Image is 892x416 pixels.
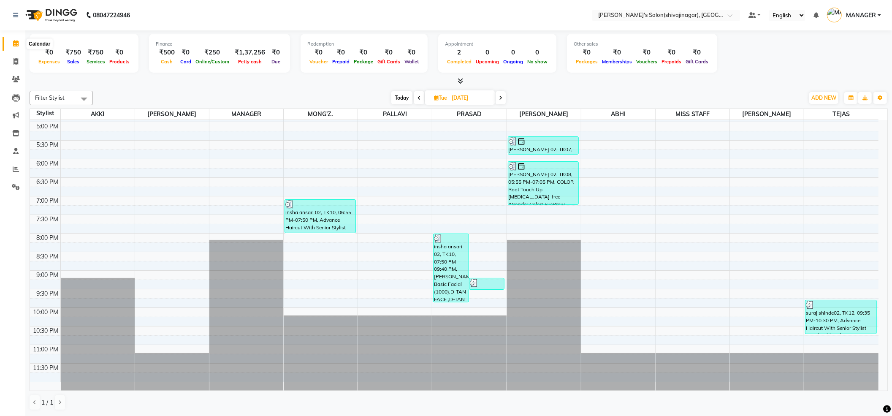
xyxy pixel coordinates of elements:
div: 7:30 PM [35,215,60,224]
div: 0 [474,48,501,57]
div: ₹0 [375,48,402,57]
div: ₹0 [307,48,330,57]
span: [PERSON_NAME] [135,109,209,120]
div: insha ansari 02, TK10, 06:55 PM-07:50 PM, Advance Haircut With Senior Stylist (Wash + blowdry + S... [285,200,355,233]
div: Stylist [30,109,60,118]
div: 8:00 PM [35,234,60,242]
span: Due [269,59,282,65]
div: [PERSON_NAME] 02, TK07, 05:15 PM-05:45 PM, Hair Wash Regular Shoulder Length ([DEMOGRAPHIC_DATA]) [508,137,579,154]
span: Gift Cards [375,59,402,65]
div: ₹0 [402,48,421,57]
div: ₹0 [659,48,683,57]
span: MANAGER [846,11,876,20]
div: ₹250 [193,48,231,57]
span: ADD NEW [811,95,836,101]
div: [PERSON_NAME] 02, TK11, 09:00 PM-09:20 PM, CHAMPI Head Massage (20 Min.) [DEMOGRAPHIC_DATA] [469,278,504,289]
div: 7:00 PM [35,196,60,205]
div: Total [36,41,132,48]
div: ₹0 [178,48,193,57]
span: Filter Stylist [35,94,65,101]
span: Ongoing [501,59,525,65]
span: 1 / 1 [41,398,53,407]
div: ₹750 [84,48,107,57]
span: Card [178,59,193,65]
div: 5:00 PM [35,122,60,131]
span: Products [107,59,132,65]
div: 0 [525,48,550,57]
span: TEJAS [804,109,878,120]
div: ₹0 [634,48,659,57]
span: Today [391,91,412,104]
span: ABHI [581,109,655,120]
span: Vouchers [634,59,659,65]
span: PALLAVI [358,109,432,120]
div: 0 [501,48,525,57]
div: 11:30 PM [32,364,60,372]
div: 10:00 PM [32,308,60,317]
div: ₹0 [352,48,375,57]
span: MISS STAFF [656,109,729,120]
div: ₹750 [62,48,84,57]
span: Sales [65,59,81,65]
div: 2 [445,48,474,57]
div: 11:00 PM [32,345,60,354]
span: Upcoming [474,59,501,65]
div: ₹0 [107,48,132,57]
div: ₹0 [268,48,283,57]
div: 9:30 PM [35,289,60,298]
div: 10:30 PM [32,326,60,335]
span: Wallet [402,59,421,65]
button: ADD NEW [809,92,838,104]
span: MONG'Z. [284,109,358,120]
span: Online/Custom [193,59,231,65]
div: insha ansari 02, TK10, 07:50 PM-09:40 PM, [PERSON_NAME]'s Basic Facial (1000),D-TAN FACE ,D-TAN NECK [434,234,468,302]
span: Petty cash [236,59,264,65]
div: Finance [156,41,283,48]
div: 6:00 PM [35,159,60,168]
span: [PERSON_NAME] [730,109,804,120]
div: ₹500 [156,48,178,57]
div: ₹1,37,256 [231,48,268,57]
span: AKKI [61,109,135,120]
div: ₹0 [330,48,352,57]
span: Package [352,59,375,65]
img: logo [22,3,79,27]
div: Appointment [445,41,550,48]
span: No show [525,59,550,65]
img: MANAGER [827,8,842,22]
span: Services [84,59,107,65]
input: 2025-09-30 [449,92,491,104]
div: 8:30 PM [35,252,60,261]
div: 6:30 PM [35,178,60,187]
div: Calendar [27,39,52,49]
div: 9:00 PM [35,271,60,280]
div: [PERSON_NAME] 02, TK08, 05:55 PM-07:05 PM, COLOR Root Touch Up [MEDICAL_DATA]-free (Wonder Color)... [508,162,579,204]
div: ₹0 [600,48,634,57]
span: Expenses [36,59,62,65]
div: Other sales [574,41,710,48]
span: Prepaid [330,59,352,65]
b: 08047224946 [93,3,130,27]
span: PRASAD [432,109,506,120]
div: ₹0 [36,48,62,57]
div: ₹0 [683,48,710,57]
div: Redemption [307,41,421,48]
div: suraj shinde02, TK12, 09:35 PM-10:30 PM, Advance Haircut With Senior Stylist (Wash + blowdry + ST... [805,300,876,334]
div: 5:30 PM [35,141,60,150]
span: Prepaids [659,59,683,65]
span: Voucher [307,59,330,65]
span: MANAGER [209,109,283,120]
span: Tue [432,95,449,101]
span: Memberships [600,59,634,65]
span: Packages [574,59,600,65]
span: Completed [445,59,474,65]
span: Cash [159,59,175,65]
span: [PERSON_NAME] [507,109,581,120]
span: Gift Cards [683,59,710,65]
div: ₹0 [574,48,600,57]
